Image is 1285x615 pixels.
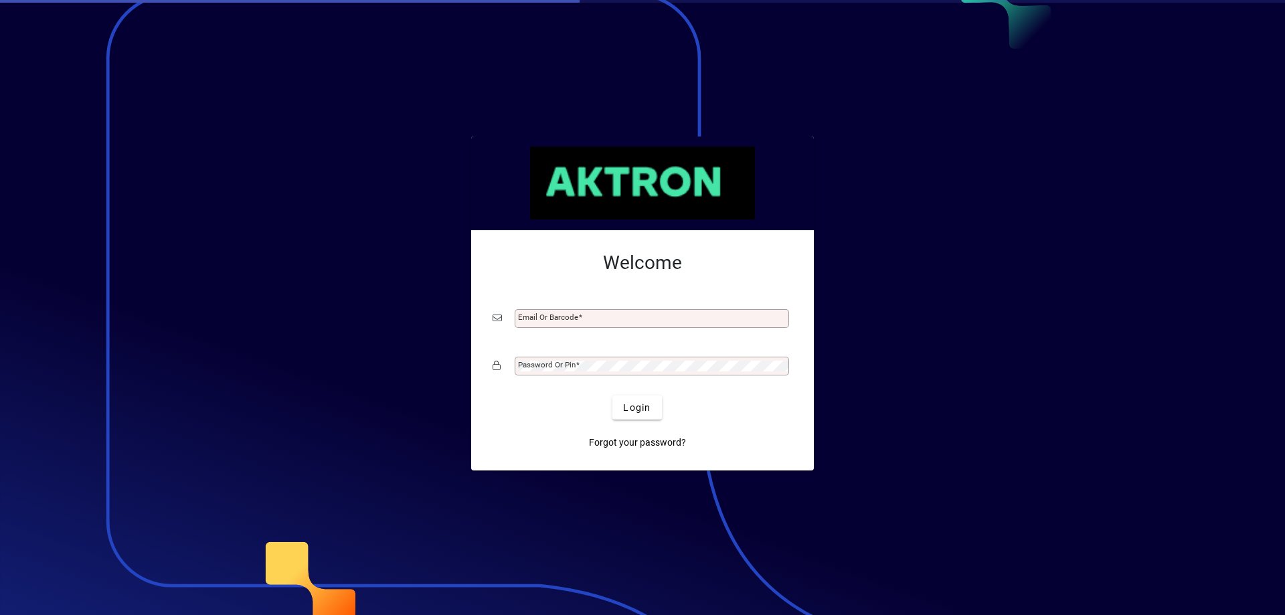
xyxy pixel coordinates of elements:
mat-label: Email or Barcode [518,313,578,322]
a: Forgot your password? [584,430,691,454]
h2: Welcome [493,252,792,274]
span: Forgot your password? [589,436,686,450]
mat-label: Password or Pin [518,360,576,369]
span: Login [623,401,651,415]
button: Login [612,396,661,420]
